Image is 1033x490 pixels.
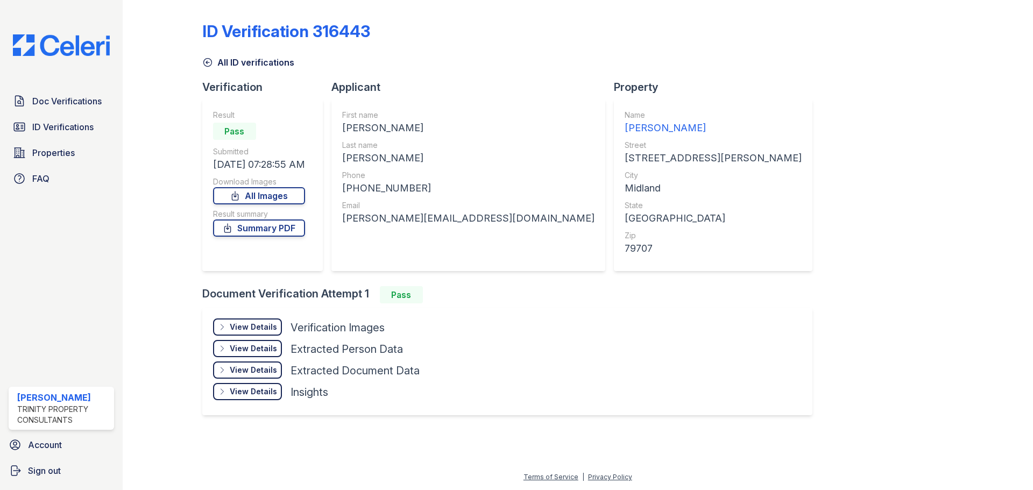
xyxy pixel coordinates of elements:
[291,342,403,357] div: Extracted Person Data
[625,170,802,181] div: City
[32,95,102,108] span: Doc Verifications
[342,140,595,151] div: Last name
[614,80,821,95] div: Property
[342,120,595,136] div: [PERSON_NAME]
[9,142,114,164] a: Properties
[342,110,595,120] div: First name
[213,146,305,157] div: Submitted
[523,473,578,481] a: Terms of Service
[28,464,61,477] span: Sign out
[28,438,62,451] span: Account
[9,90,114,112] a: Doc Verifications
[331,80,614,95] div: Applicant
[17,391,110,404] div: [PERSON_NAME]
[213,123,256,140] div: Pass
[291,363,420,378] div: Extracted Document Data
[582,473,584,481] div: |
[202,286,821,303] div: Document Verification Attempt 1
[213,219,305,237] a: Summary PDF
[342,151,595,166] div: [PERSON_NAME]
[342,181,595,196] div: [PHONE_NUMBER]
[625,200,802,211] div: State
[625,230,802,241] div: Zip
[230,322,277,332] div: View Details
[4,460,118,481] a: Sign out
[625,120,802,136] div: [PERSON_NAME]
[9,168,114,189] a: FAQ
[9,116,114,138] a: ID Verifications
[4,34,118,56] img: CE_Logo_Blue-a8612792a0a2168367f1c8372b55b34899dd931a85d93a1a3d3e32e68fde9ad4.png
[202,80,331,95] div: Verification
[230,343,277,354] div: View Details
[32,172,49,185] span: FAQ
[202,22,370,41] div: ID Verification 316443
[230,365,277,375] div: View Details
[291,320,385,335] div: Verification Images
[625,110,802,120] div: Name
[342,170,595,181] div: Phone
[32,146,75,159] span: Properties
[342,211,595,226] div: [PERSON_NAME][EMAIL_ADDRESS][DOMAIN_NAME]
[202,56,294,69] a: All ID verifications
[4,434,118,456] a: Account
[213,157,305,172] div: [DATE] 07:28:55 AM
[342,200,595,211] div: Email
[213,187,305,204] a: All Images
[625,110,802,136] a: Name [PERSON_NAME]
[625,181,802,196] div: Midland
[625,140,802,151] div: Street
[291,385,328,400] div: Insights
[213,209,305,219] div: Result summary
[213,176,305,187] div: Download Images
[625,151,802,166] div: [STREET_ADDRESS][PERSON_NAME]
[588,473,632,481] a: Privacy Policy
[625,241,802,256] div: 79707
[380,286,423,303] div: Pass
[230,386,277,397] div: View Details
[213,110,305,120] div: Result
[32,120,94,133] span: ID Verifications
[625,211,802,226] div: [GEOGRAPHIC_DATA]
[17,404,110,425] div: Trinity Property Consultants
